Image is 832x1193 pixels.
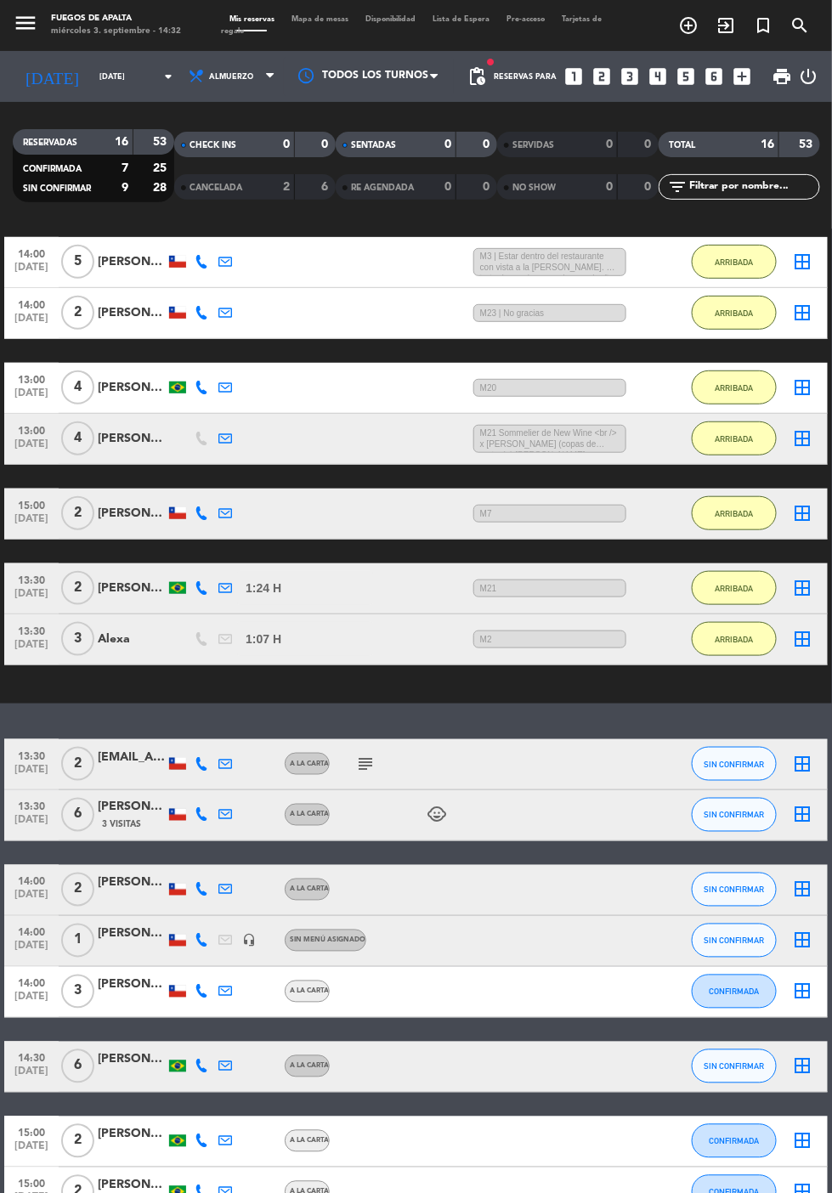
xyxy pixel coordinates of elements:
button: SIN CONFIRMAR [692,798,777,832]
span: Disponibilidad [357,15,425,23]
span: SIN CONFIRMAR [705,936,765,946]
span: SIN CONFIRMAR [705,885,765,895]
span: SERVIDAS [512,141,554,150]
i: filter_list [667,177,688,197]
span: CONFIRMADA [23,165,82,173]
span: 15:00 [10,1173,53,1193]
i: headset_mic [242,934,256,947]
span: 13:30 [10,745,53,765]
button: SIN CONFIRMAR [692,873,777,907]
span: M7 [473,505,626,523]
span: [DATE] [10,387,53,407]
div: [PERSON_NAME] [98,874,166,893]
span: 4 [61,370,94,404]
span: 6 [61,1049,94,1083]
strong: 2 [283,181,290,193]
strong: 0 [283,139,290,150]
span: 13:00 [10,420,53,439]
span: 13:30 [10,569,53,589]
i: [DATE] [13,59,91,93]
i: border_all [792,754,812,774]
strong: 53 [154,136,171,148]
div: [PERSON_NAME] Del Real [98,798,166,817]
span: M23 | No gracias [473,304,626,322]
span: Pre-acceso [499,15,554,23]
span: ARRIBADA [716,383,754,393]
span: 2 [61,496,94,530]
i: add_box [731,65,753,88]
span: Sin menú asignado [290,937,365,944]
span: CANCELADA [190,184,242,192]
div: Alexa [98,630,166,649]
span: 3 [61,622,94,656]
i: looks_one [563,65,585,88]
i: border_all [792,428,812,449]
span: [DATE] [10,1066,53,1086]
span: 1:24 H [246,579,281,598]
button: ARRIBADA [692,571,777,605]
button: ARRIBADA [692,496,777,530]
i: looks_6 [703,65,725,88]
strong: 6 [322,181,332,193]
strong: 9 [122,182,128,194]
i: add_circle_outline [678,15,699,36]
span: fiber_manual_record [485,57,495,67]
span: Almuerzo [209,72,253,82]
span: 3 [61,975,94,1009]
span: CONFIRMADA [710,987,760,997]
i: child_care [427,805,447,825]
span: [DATE] [10,1141,53,1161]
button: ARRIBADA [692,370,777,404]
i: power_settings_new [799,66,819,87]
strong: 0 [645,139,655,150]
button: menu [13,10,38,40]
span: 1:07 H [246,630,281,649]
strong: 0 [484,181,494,193]
span: ARRIBADA [716,308,754,318]
span: ARRIBADA [716,509,754,518]
i: border_all [792,302,812,323]
i: looks_3 [619,65,641,88]
strong: 16 [115,136,128,148]
span: CONFIRMADA [710,1137,760,1146]
i: border_all [792,578,812,598]
span: 13:30 [10,620,53,640]
i: border_all [792,1056,812,1077]
span: M21 Sommelier de New Wine <br /> x [PERSON_NAME] (copas de cortesía) [PERSON_NAME]. [473,425,626,454]
span: [DATE] [10,639,53,659]
span: [DATE] [10,890,53,909]
i: looks_two [591,65,613,88]
span: M2 [473,630,626,648]
span: SIN CONFIRMAR [705,1062,765,1071]
span: ARRIBADA [716,257,754,267]
button: ARRIBADA [692,245,777,279]
div: [PERSON_NAME] [98,252,166,272]
strong: 0 [444,139,451,150]
span: A LA CARTA [290,988,329,995]
strong: 28 [154,182,171,194]
span: 2 [61,296,94,330]
span: Tarjetas de regalo [221,15,603,35]
span: [DATE] [10,941,53,960]
span: [DATE] [10,815,53,834]
span: [DATE] [10,992,53,1011]
span: [DATE] [10,513,53,533]
span: M3 | Estar dentro del restaurante con vista a la [PERSON_NAME]. Se trata de un almuerzo de cumple... [473,248,626,277]
span: SIN CONFIRMAR [705,811,765,820]
span: [DATE] [10,764,53,783]
button: SIN CONFIRMAR [692,924,777,958]
strong: 0 [322,139,332,150]
i: exit_to_app [716,15,736,36]
span: 14:30 [10,1048,53,1067]
span: 15:00 [10,1122,53,1142]
span: SIN CONFIRMAR [705,760,765,769]
button: ARRIBADA [692,296,777,330]
i: looks_4 [647,65,669,88]
span: 14:00 [10,871,53,891]
div: LOG OUT [799,51,819,102]
strong: 0 [606,139,613,150]
strong: 0 [484,139,494,150]
div: [PERSON_NAME] [98,975,166,995]
span: 13:00 [10,369,53,388]
strong: 0 [606,181,613,193]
